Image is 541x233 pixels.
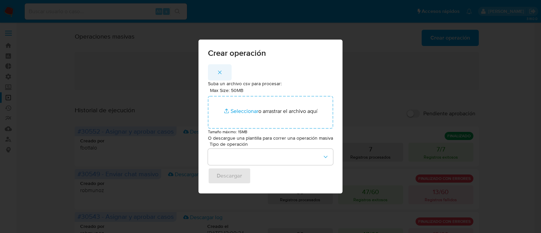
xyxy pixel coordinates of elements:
small: Tamaño máximo: 15MB [208,129,247,135]
span: Tipo de operación [210,142,335,146]
span: Crear operación [208,49,333,57]
label: Max Size: 50MB [210,87,243,93]
p: Suba un archivo csv para procesar: [208,80,333,87]
p: O descargue una plantilla para correr una operación masiva [208,135,333,142]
